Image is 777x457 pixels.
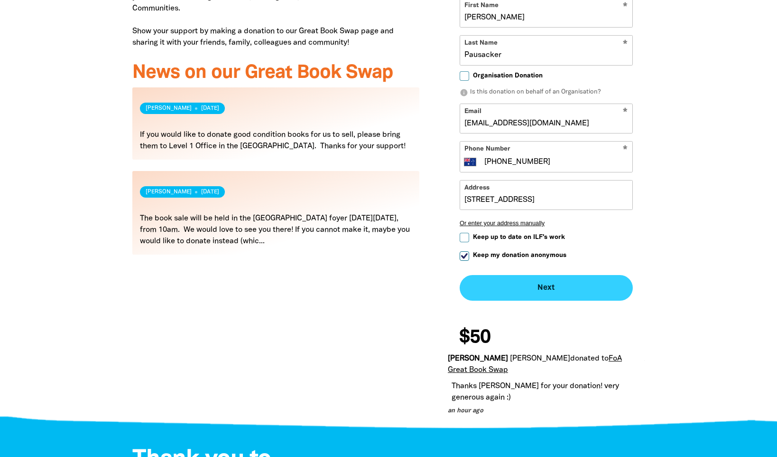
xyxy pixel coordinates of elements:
[623,145,628,154] i: Required
[132,63,419,84] h3: News on our Great Book Swap
[460,251,469,261] input: Keep my donation anonymous
[448,355,622,373] a: FoA Great Book Swap
[448,379,637,405] div: Thanks [PERSON_NAME] for your donation! very generous again :)
[448,407,637,416] p: an hour ago
[460,88,468,97] i: info
[460,219,633,227] button: Or enter your address manually
[460,71,469,81] input: Organisation Donation
[473,251,566,260] span: Keep my donation anonymous
[473,71,543,80] span: Organisation Donation
[460,88,633,97] p: Is this donation on behalf of an Organisation?
[459,328,490,347] span: $50
[132,87,419,266] div: Paginated content
[460,233,469,242] input: Keep up to date on ILF's work
[510,355,570,362] em: [PERSON_NAME]
[570,355,609,362] span: donated to
[473,233,565,242] span: Keep up to date on ILF's work
[448,355,508,362] em: [PERSON_NAME]
[448,323,645,416] div: Donation stream
[460,275,633,301] button: Next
